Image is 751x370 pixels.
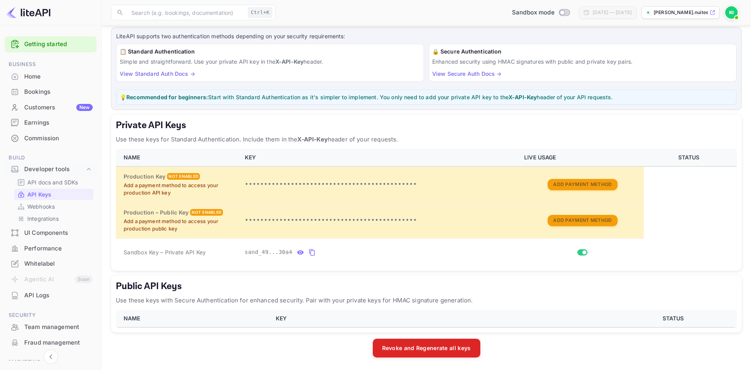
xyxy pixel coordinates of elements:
a: CustomersNew [5,100,97,114]
button: Collapse navigation [44,350,58,364]
p: API Keys [27,190,51,198]
span: Business [5,60,97,69]
div: UI Components [5,225,97,241]
div: New [76,104,93,111]
p: Add a payment method to access your production public key [124,218,235,233]
div: Team management [24,323,93,332]
div: Integrations [14,213,93,224]
span: Sandbox Key – Private API Key [124,249,206,256]
div: Commission [5,131,97,146]
table: private api keys table [116,149,737,266]
table: public api keys table [116,310,737,328]
div: Developer tools [5,163,97,176]
img: King Iboy [725,6,738,19]
div: Bookings [24,88,93,97]
span: Build [5,154,97,162]
h5: Private API Keys [116,119,737,132]
h6: 🔒 Secure Authentication [432,47,733,56]
div: Developer tools [24,165,85,174]
div: Not enabled [167,173,200,180]
p: Webhooks [27,202,55,211]
h6: Production Key [124,172,165,181]
div: API Keys [14,189,93,200]
button: Revoke and Regenerate all keys [373,339,480,357]
button: Add Payment Method [548,215,617,226]
a: API Keys [17,190,90,198]
p: 💡 Start with Standard Authentication as it's simpler to implement. You only need to add your priv... [120,93,733,101]
p: API docs and SDKs [27,178,78,186]
a: API docs and SDKs [17,178,90,186]
div: API Logs [5,288,97,303]
p: ••••••••••••••••••••••••••••••••••••••••••••• [245,180,515,189]
img: LiteAPI logo [6,6,50,19]
a: View Standard Auth Docs → [120,70,195,77]
div: Switch to Production mode [509,8,573,17]
a: Getting started [24,40,93,49]
strong: Recommended for beginners: [126,94,208,100]
a: UI Components [5,225,97,240]
p: LiteAPI supports two authentication methods depending on your security requirements: [116,32,737,41]
div: [DATE] — [DATE] [593,9,632,16]
strong: X-API-Key [508,94,537,100]
div: Not enabled [190,209,223,216]
div: Home [24,72,93,81]
a: Earnings [5,115,97,130]
a: Team management [5,320,97,334]
div: Whitelabel [24,259,93,268]
th: KEY [240,149,520,166]
a: API Logs [5,288,97,302]
p: Use these keys for Standard Authentication. Include them in the header of your requests. [116,135,737,144]
th: NAME [116,310,271,327]
div: API Logs [24,291,93,300]
span: Sandbox mode [512,8,555,17]
div: Performance [24,244,93,253]
a: Bookings [5,84,97,99]
h5: Public API Keys [116,280,737,293]
a: Home [5,69,97,84]
p: Use these keys with Secure Authentication for enhanced security. Pair with your private keys for ... [116,296,737,305]
div: Bookings [5,84,97,100]
span: Security [5,311,97,320]
h6: Production – Public Key [124,208,189,217]
strong: X-API-Key [275,58,304,65]
p: Simple and straightforward. Use your private API key in the header. [120,57,420,66]
div: API docs and SDKs [14,177,93,188]
a: Performance [5,241,97,256]
div: Commission [24,134,93,143]
input: Search (e.g. bookings, documentation) [127,5,245,20]
th: STATUS [613,310,737,327]
h6: 📋 Standard Authentication [120,47,420,56]
p: Integrations [27,214,59,223]
div: Performance [5,241,97,256]
th: STATUS [644,149,737,166]
span: Marketing [5,358,97,366]
button: Add Payment Method [548,179,617,190]
a: Webhooks [17,202,90,211]
p: Add a payment method to access your production API key [124,182,235,197]
div: Fraud management [5,335,97,350]
p: Enhanced security using HMAC signatures with public and private key pairs. [432,57,733,66]
div: Getting started [5,36,97,52]
div: UI Components [24,229,93,238]
a: Commission [5,131,97,145]
div: Webhooks [14,201,93,212]
th: LIVE USAGE [519,149,644,166]
div: Earnings [24,118,93,127]
a: View Secure Auth Docs → [432,70,501,77]
div: Whitelabel [5,256,97,272]
a: Integrations [17,214,90,223]
div: Earnings [5,115,97,130]
a: Add Payment Method [548,216,617,223]
p: ••••••••••••••••••••••••••••••••••••••••••••• [245,216,515,225]
div: Customers [24,103,93,112]
th: NAME [116,149,240,166]
a: Fraud management [5,335,97,350]
a: Whitelabel [5,256,97,271]
strong: X-API-Key [297,136,327,143]
div: Ctrl+K [248,7,272,18]
a: Add Payment Method [548,181,617,187]
th: KEY [271,310,613,327]
div: Fraud management [24,338,93,347]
